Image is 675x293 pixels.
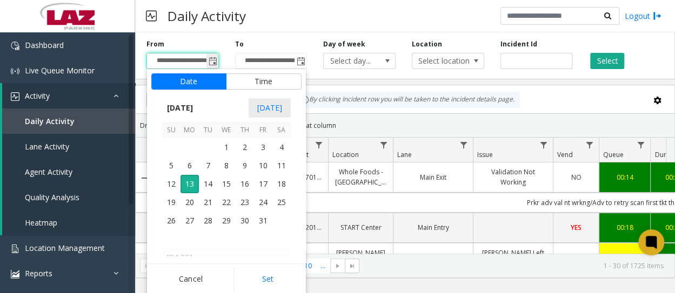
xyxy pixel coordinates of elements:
td: Friday, October 24, 2025 [254,193,272,212]
span: Daily Activity [25,116,75,126]
label: From [146,39,164,49]
td: Sunday, October 12, 2025 [162,175,181,193]
td: Monday, October 27, 2025 [181,212,199,230]
a: Location Filter Menu [376,138,391,152]
span: 8 [217,156,236,175]
td: Saturday, October 11, 2025 [272,156,291,175]
span: 11 [272,156,291,175]
span: 25 [272,193,291,212]
a: Whole Foods - [GEOGRAPHIC_DATA] [335,167,386,187]
a: Main Exit [400,172,466,182]
span: 5 [162,156,181,175]
span: 26 [162,212,181,230]
a: Validation Not Working [480,167,546,187]
span: 1 [217,138,236,156]
img: 'icon' [11,244,19,253]
td: Thursday, October 23, 2025 [236,193,254,212]
a: NO [560,172,592,182]
td: Tuesday, October 21, 2025 [199,193,217,212]
span: [DATE] [249,98,291,118]
span: Select day... [324,53,380,69]
button: Date tab [151,73,226,90]
span: 6 [181,156,199,175]
th: Tu [199,122,217,139]
span: Go to the next page [333,262,342,270]
span: 9 [236,156,254,175]
td: Tuesday, October 28, 2025 [199,212,217,230]
span: Activity [25,91,50,101]
td: Wednesday, October 1, 2025 [217,138,236,156]
span: 17 [254,175,272,193]
td: Tuesday, October 7, 2025 [199,156,217,175]
img: logout [653,10,661,22]
th: [DATE] [162,248,291,267]
span: Queue [603,150,624,159]
a: Lane Filter Menu [456,138,471,152]
img: 'icon' [11,67,19,76]
div: Data table [136,138,674,254]
label: Location [412,39,442,49]
span: 29 [217,212,236,230]
span: Issue [477,150,493,159]
span: 10 [254,156,272,175]
span: Dur [654,150,666,159]
a: Logout [625,10,661,22]
span: Go to the next page [330,258,345,274]
a: Main Entry [400,222,466,233]
span: Reports [25,268,52,278]
td: Monday, October 6, 2025 [181,156,199,175]
span: Go to the last page [348,262,357,270]
span: 30 [236,212,254,230]
th: Th [236,122,254,139]
span: 7 [199,156,217,175]
a: Collapse Details [136,174,153,182]
a: [PERSON_NAME] on the Park [335,248,386,268]
div: 00:22 [606,253,644,263]
a: Quality Analysis [2,185,135,210]
span: 23 [236,193,254,212]
span: Quality Analysis [25,192,79,202]
img: 'icon' [11,42,19,50]
span: Agent Activity [25,167,72,177]
a: Activity [2,83,135,108]
td: Wednesday, October 8, 2025 [217,156,236,175]
a: 00:18 [606,222,644,233]
td: Friday, October 17, 2025 [254,175,272,193]
button: Time tab [226,73,302,90]
span: Lane Activity [25,141,69,152]
a: Vend Filter Menu [582,138,597,152]
span: 18 [272,175,291,193]
a: 600284 [302,253,322,263]
th: We [217,122,236,139]
a: [PERSON_NAME] Left Location [480,248,546,268]
td: Thursday, October 9, 2025 [236,156,254,175]
h3: Daily Activity [162,3,251,29]
label: To [235,39,244,49]
span: 13 [181,175,199,193]
a: Heatmap [2,210,135,235]
a: Lot Filter Menu [311,138,326,152]
a: Agent Activity [2,159,135,185]
span: Live Queue Monitor [25,65,95,76]
img: 'icon' [11,92,19,101]
span: Select location... [412,53,469,69]
span: 28 [199,212,217,230]
td: Wednesday, October 15, 2025 [217,175,236,193]
td: Sunday, October 19, 2025 [162,193,181,212]
td: Monday, October 13, 2025 [181,175,199,193]
span: NO [571,173,582,182]
label: Day of week [323,39,365,49]
td: Monday, October 20, 2025 [181,193,199,212]
a: 00:14 [606,172,644,182]
a: Daily Activity [2,108,135,134]
a: START Center [335,222,386,233]
span: 3 [254,138,272,156]
button: Cancel [151,267,231,291]
span: 19 [162,193,181,212]
button: Select [590,53,624,69]
th: Sa [272,122,291,139]
span: Location [332,150,359,159]
img: pageIcon [146,3,157,29]
span: 16 [236,175,254,193]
